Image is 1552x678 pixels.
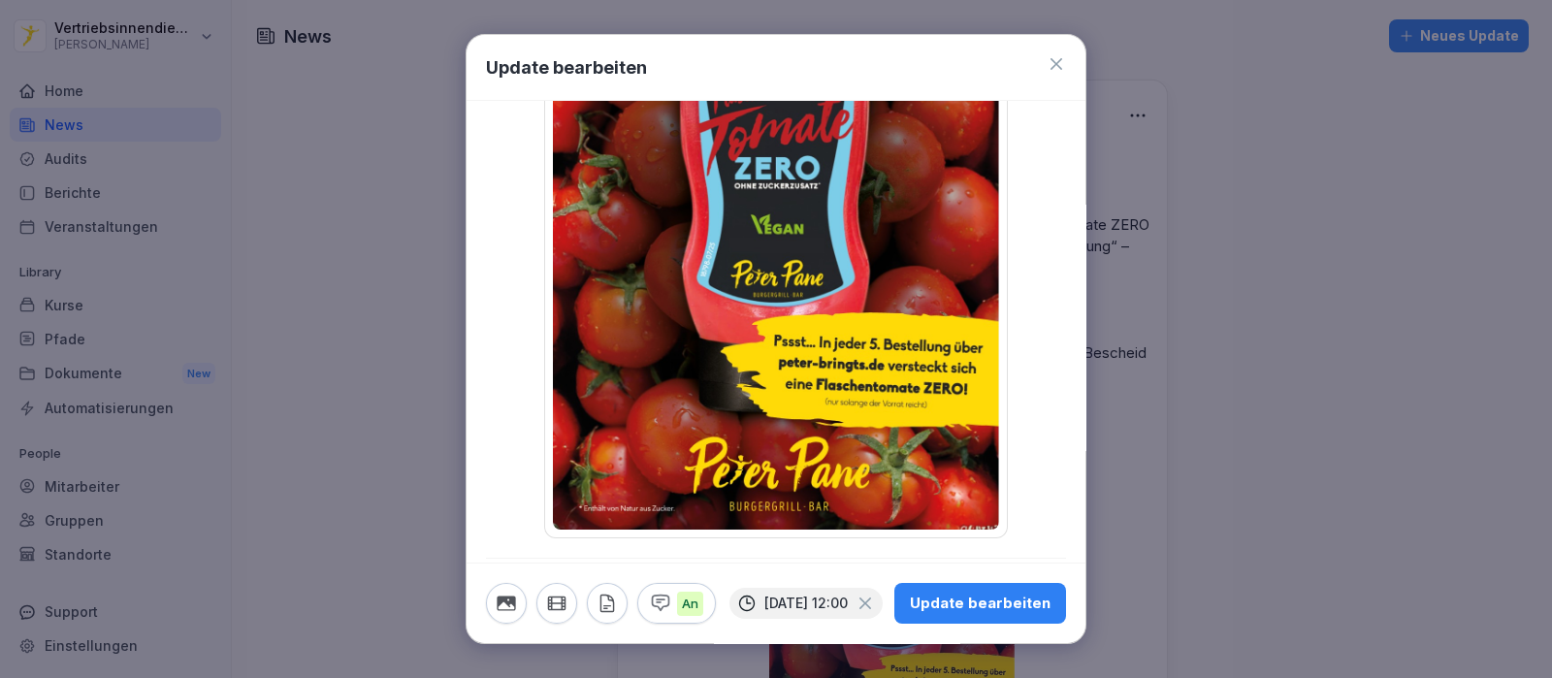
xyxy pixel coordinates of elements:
[486,54,647,81] h1: Update bearbeiten
[764,596,848,611] p: [DATE] 12:00
[637,583,716,624] button: An
[894,583,1066,624] button: Update bearbeiten
[677,591,703,616] p: An
[910,593,1051,614] div: Update bearbeiten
